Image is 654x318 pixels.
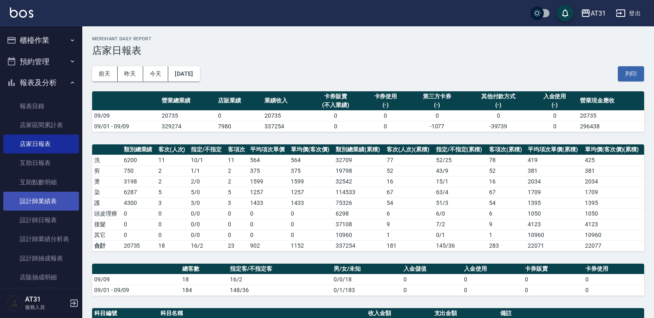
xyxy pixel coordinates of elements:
[526,197,583,208] td: 1395
[226,176,248,187] td: 2
[409,110,465,121] td: 0
[411,101,463,109] div: (-)
[583,274,644,285] td: 0
[526,187,583,197] td: 1709
[523,274,584,285] td: 0
[334,208,385,219] td: 6298
[465,121,531,132] td: -39739
[92,285,180,295] td: 09/01 - 09/09
[160,110,216,121] td: 20735
[385,144,434,155] th: 客次(人次)(累積)
[334,165,385,176] td: 19798
[216,121,262,132] td: 7980
[411,92,463,101] div: 第三方卡券
[583,219,644,230] td: 4123
[92,155,122,165] td: 洗
[289,176,334,187] td: 1599
[462,274,523,285] td: 0
[311,92,360,101] div: 卡券販賣
[156,187,189,197] td: 5
[248,165,289,176] td: 375
[92,121,160,132] td: 09/01 - 09/09
[3,72,79,93] button: 報表及分析
[160,121,216,132] td: 329274
[122,219,156,230] td: 0
[248,219,289,230] td: 0
[334,176,385,187] td: 32542
[467,92,529,101] div: 其他付款方式
[92,274,180,285] td: 09/09
[526,176,583,187] td: 2034
[248,197,289,208] td: 1433
[122,208,156,219] td: 0
[25,295,67,304] h5: AT31
[334,219,385,230] td: 37108
[487,230,526,240] td: 1
[364,101,407,109] div: (-)
[487,165,526,176] td: 52
[289,219,334,230] td: 0
[583,285,644,295] td: 0
[216,91,262,111] th: 店販業績
[92,230,122,240] td: 其它
[189,187,225,197] td: 5 / 0
[434,155,487,165] td: 52 / 25
[92,144,644,251] table: a dense table
[364,92,407,101] div: 卡券使用
[3,192,79,211] a: 設計師業績表
[180,274,228,285] td: 18
[248,144,289,155] th: 平均項次單價
[334,197,385,208] td: 75326
[531,121,578,132] td: 0
[248,187,289,197] td: 1257
[122,144,156,155] th: 類別總業績
[3,116,79,135] a: 店家區間累計表
[228,274,332,285] td: 16/2
[434,230,487,240] td: 0 / 1
[385,165,434,176] td: 52
[143,66,169,81] button: 今天
[434,219,487,230] td: 7 / 2
[583,144,644,155] th: 單均價(客次價)(累積)
[3,230,79,248] a: 設計師業績分析表
[92,197,122,208] td: 護
[92,110,160,121] td: 09/09
[156,144,189,155] th: 客次(人次)
[362,121,409,132] td: 0
[332,285,401,295] td: 0/1/183
[526,165,583,176] td: 381
[523,264,584,274] th: 卡券販賣
[156,240,189,251] td: 18
[226,155,248,165] td: 11
[618,66,644,81] button: 列印
[122,165,156,176] td: 750
[122,230,156,240] td: 0
[248,230,289,240] td: 0
[385,230,434,240] td: 1
[583,165,644,176] td: 381
[385,197,434,208] td: 54
[385,240,434,251] td: 181
[156,219,189,230] td: 0
[3,173,79,192] a: 互助點數明細
[262,110,309,121] td: 20735
[309,110,362,121] td: 0
[248,240,289,251] td: 902
[465,110,531,121] td: 0
[385,187,434,197] td: 67
[122,240,156,251] td: 20735
[526,219,583,230] td: 4123
[289,144,334,155] th: 單均價(客次價)
[487,219,526,230] td: 9
[248,155,289,165] td: 564
[3,211,79,230] a: 設計師日報表
[578,110,644,121] td: 20735
[487,187,526,197] td: 67
[226,208,248,219] td: 0
[289,155,334,165] td: 564
[583,208,644,219] td: 1050
[180,285,228,295] td: 184
[92,264,644,296] table: a dense table
[462,285,523,295] td: 0
[332,274,401,285] td: 0/0/18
